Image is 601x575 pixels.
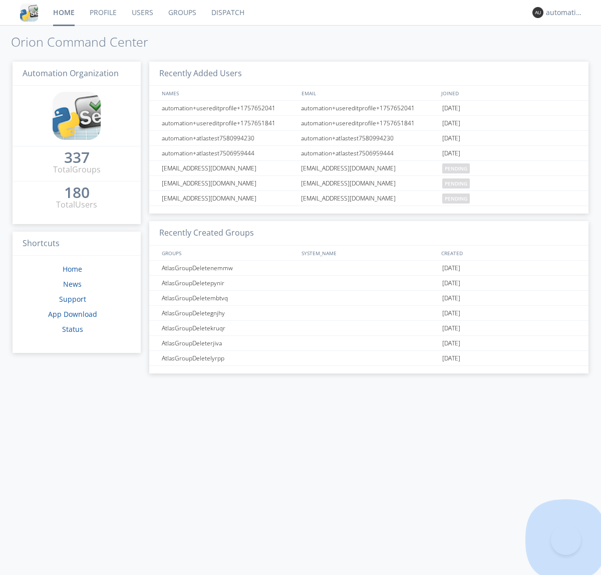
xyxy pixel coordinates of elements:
[442,163,470,173] span: pending
[439,246,579,260] div: CREATED
[442,306,460,321] span: [DATE]
[159,351,298,365] div: AtlasGroupDeletelyrpp
[442,336,460,351] span: [DATE]
[439,86,579,100] div: JOINED
[62,324,83,334] a: Status
[442,116,460,131] span: [DATE]
[149,131,588,146] a: automation+atlastest7580994230automation+atlastest7580994230[DATE]
[159,321,298,335] div: AtlasGroupDeletekruqr
[149,161,588,176] a: [EMAIL_ADDRESS][DOMAIN_NAME][EMAIL_ADDRESS][DOMAIN_NAME]pending
[149,261,588,276] a: AtlasGroupDeletenemmw[DATE]
[63,279,82,289] a: News
[59,294,86,304] a: Support
[64,152,90,162] div: 337
[23,68,119,79] span: Automation Organization
[149,291,588,306] a: AtlasGroupDeletembtvq[DATE]
[149,336,588,351] a: AtlasGroupDeleterjiva[DATE]
[64,187,90,198] div: 180
[298,146,440,160] div: automation+atlastest7506959444
[159,291,298,305] div: AtlasGroupDeletembtvq
[149,351,588,366] a: AtlasGroupDeletelyrpp[DATE]
[149,62,588,86] h3: Recently Added Users
[20,4,38,22] img: cddb5a64eb264b2086981ab96f4c1ba7
[546,8,583,18] div: automation+atlas0003
[442,101,460,116] span: [DATE]
[149,146,588,161] a: automation+atlastest7506959444automation+atlastest7506959444[DATE]
[149,221,588,246] h3: Recently Created Groups
[48,309,97,319] a: App Download
[299,246,439,260] div: SYSTEM_NAME
[63,264,82,274] a: Home
[149,101,588,116] a: automation+usereditprofile+1757652041automation+usereditprofile+1757652041[DATE]
[442,276,460,291] span: [DATE]
[159,246,296,260] div: GROUPS
[64,187,90,199] a: 180
[442,146,460,161] span: [DATE]
[53,164,101,175] div: Total Groups
[442,351,460,366] span: [DATE]
[159,176,298,190] div: [EMAIL_ADDRESS][DOMAIN_NAME]
[442,261,460,276] span: [DATE]
[159,306,298,320] div: AtlasGroupDeletegnjhy
[56,199,97,211] div: Total Users
[298,161,440,175] div: [EMAIL_ADDRESS][DOMAIN_NAME]
[64,152,90,164] a: 337
[159,101,298,115] div: automation+usereditprofile+1757652041
[13,232,141,256] h3: Shortcuts
[149,276,588,291] a: AtlasGroupDeletepynir[DATE]
[149,116,588,131] a: automation+usereditprofile+1757651841automation+usereditprofile+1757651841[DATE]
[298,191,440,206] div: [EMAIL_ADDRESS][DOMAIN_NAME]
[442,131,460,146] span: [DATE]
[532,7,543,18] img: 373638.png
[298,116,440,130] div: automation+usereditprofile+1757651841
[159,116,298,130] div: automation+usereditprofile+1757651841
[159,86,296,100] div: NAMES
[442,291,460,306] span: [DATE]
[149,306,588,321] a: AtlasGroupDeletegnjhy[DATE]
[298,176,440,190] div: [EMAIL_ADDRESS][DOMAIN_NAME]
[442,178,470,188] span: pending
[159,276,298,290] div: AtlasGroupDeletepynir
[159,131,298,145] div: automation+atlastest7580994230
[159,336,298,350] div: AtlasGroupDeleterjiva
[159,161,298,175] div: [EMAIL_ADDRESS][DOMAIN_NAME]
[299,86,439,100] div: EMAIL
[159,146,298,160] div: automation+atlastest7506959444
[442,194,470,204] span: pending
[551,525,581,555] iframe: Toggle Customer Support
[149,176,588,191] a: [EMAIL_ADDRESS][DOMAIN_NAME][EMAIL_ADDRESS][DOMAIN_NAME]pending
[149,321,588,336] a: AtlasGroupDeletekruqr[DATE]
[149,191,588,206] a: [EMAIL_ADDRESS][DOMAIN_NAME][EMAIL_ADDRESS][DOMAIN_NAME]pending
[298,131,440,145] div: automation+atlastest7580994230
[159,261,298,275] div: AtlasGroupDeletenemmw
[442,321,460,336] span: [DATE]
[298,101,440,115] div: automation+usereditprofile+1757652041
[159,191,298,206] div: [EMAIL_ADDRESS][DOMAIN_NAME]
[53,92,101,140] img: cddb5a64eb264b2086981ab96f4c1ba7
